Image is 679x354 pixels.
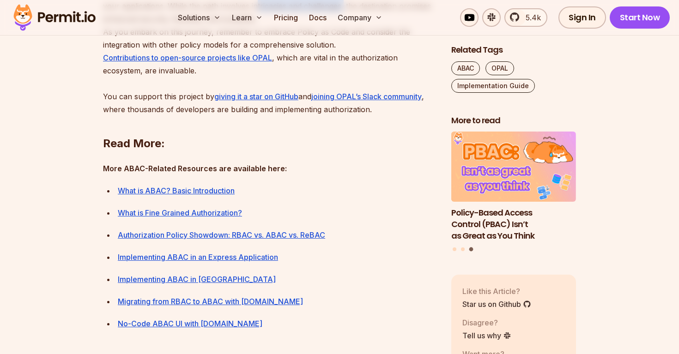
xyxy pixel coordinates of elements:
a: Implementing ABAC in an Express Application [118,252,278,262]
a: No-Code ABAC UI with [DOMAIN_NAME] [118,319,262,328]
p: Like this Article? [462,286,531,297]
a: Authorization Policy Showdown: RBAC vs. ABAC vs. ReBAC [118,230,325,240]
button: Solutions [174,8,224,27]
a: OPAL [485,61,514,75]
a: Star us on Github [462,299,531,310]
a: joining OPAL’s Slack community [311,92,422,101]
h2: Related Tags [451,44,576,56]
a: Policy-Based Access Control (PBAC) Isn’t as Great as You ThinkPolicy-Based Access Control (PBAC) ... [451,132,576,242]
button: Company [334,8,386,27]
img: Permit logo [9,2,100,33]
a: Contributions to open-source projects like OPAL [103,53,272,62]
a: 5.4k [504,8,547,27]
a: Sign In [558,6,606,29]
div: ⁠ [118,184,436,197]
a: Tell us why [462,330,511,341]
button: Go to slide 2 [461,247,465,251]
a: Implementing ABAC in [GEOGRAPHIC_DATA] [118,275,276,284]
h2: More to read [451,115,576,126]
a: What is Fine Grained Authorization? [118,208,242,217]
strong: Read More: [103,137,165,150]
a: What is ABAC? Basic Introduction [118,186,235,195]
img: Policy-Based Access Control (PBAC) Isn’t as Great as You Think [451,132,576,202]
button: Learn [228,8,267,27]
a: giving it a star on GitHub [214,92,298,101]
a: Docs [305,8,330,27]
button: Go to slide 3 [469,247,473,252]
a: Start Now [610,6,670,29]
button: Go to slide 1 [453,247,456,251]
h2: ⁠ [103,99,436,151]
span: 5.4k [520,12,541,23]
a: Pricing [270,8,302,27]
div: Posts [451,132,576,253]
li: 3 of 3 [451,132,576,242]
strong: More ABAC-Related Resources are available here: [103,164,287,173]
a: ABAC [451,61,480,75]
a: Migrating from RBAC to ABAC with [DOMAIN_NAME] [118,297,303,306]
a: Implementation Guide [451,79,535,93]
p: Disagree? [462,317,511,328]
h3: Policy-Based Access Control (PBAC) Isn’t as Great as You Think [451,207,576,241]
